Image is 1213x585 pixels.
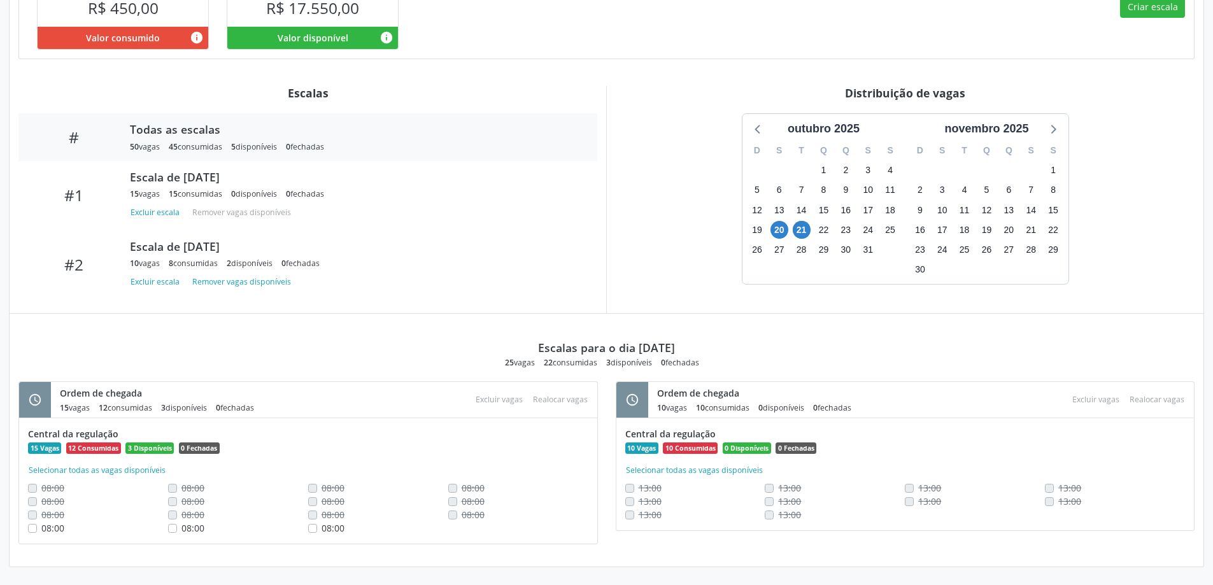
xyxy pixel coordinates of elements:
[931,141,953,160] div: S
[161,402,166,413] span: 3
[696,402,705,413] span: 10
[812,141,835,160] div: Q
[857,141,879,160] div: S
[130,239,579,253] div: Escala de [DATE]
[661,357,699,368] div: fechadas
[657,386,860,400] div: Ordem de chegada
[909,141,932,160] div: D
[837,221,855,239] span: quinta-feira, 23 de outubro de 2025
[1042,141,1065,160] div: S
[1044,221,1062,239] span: sábado, 22 de novembro de 2025
[814,201,832,219] span: quarta-feira, 15 de outubro de 2025
[322,522,344,534] span: 08:00
[1022,181,1040,199] span: sexta-feira, 7 de novembro de 2025
[616,86,1195,100] div: Distribuição de vagas
[1044,241,1062,258] span: sábado, 29 de novembro de 2025
[60,402,90,413] div: vagas
[933,201,951,219] span: segunda-feira, 10 de novembro de 2025
[746,141,769,160] div: D
[911,181,929,199] span: domingo, 2 de novembro de 2025
[837,201,855,219] span: quinta-feira, 16 de outubro de 2025
[181,482,204,494] span: Não é possivel realocar uma vaga consumida
[933,221,951,239] span: segunda-feira, 17 de novembro de 2025
[696,402,749,413] div: consumidas
[190,31,204,45] i: Valor consumido por agendamentos feitos para este serviço
[1020,141,1042,160] div: S
[231,141,277,152] div: disponíveis
[793,221,811,239] span: terça-feira, 21 de outubro de 2025
[881,162,899,180] span: sábado, 4 de outubro de 2025
[956,221,974,239] span: terça-feira, 18 de novembro de 2025
[859,201,877,219] span: sexta-feira, 17 de outubro de 2025
[953,141,975,160] div: T
[1044,181,1062,199] span: sábado, 8 de novembro de 2025
[544,357,597,368] div: consumidas
[768,141,790,160] div: S
[859,181,877,199] span: sexta-feira, 10 de outubro de 2025
[227,258,273,269] div: disponíveis
[793,181,811,199] span: terça-feira, 7 de outubro de 2025
[975,141,998,160] div: Q
[380,31,394,45] i: Valor disponível para agendamentos feitos para este serviço
[231,188,277,199] div: disponíveis
[639,509,662,521] span: Não é possivel realocar uma vaga consumida
[837,241,855,258] span: quinta-feira, 30 de outubro de 2025
[99,402,108,413] span: 12
[130,188,160,199] div: vagas
[879,141,902,160] div: S
[169,258,218,269] div: consumidas
[544,357,553,368] span: 22
[1044,162,1062,180] span: sábado, 1 de novembro de 2025
[956,201,974,219] span: terça-feira, 11 de novembro de 2025
[471,391,528,408] div: Escolha as vagas para excluir
[783,120,865,137] div: outubro 2025
[813,402,818,413] span: 0
[939,120,1033,137] div: novembro 2025
[778,495,801,507] span: Não é possivel realocar uma vaga consumida
[169,188,222,199] div: consumidas
[998,141,1020,160] div: Q
[639,482,662,494] span: Não é possivel realocar uma vaga consumida
[41,482,64,494] span: Não é possivel realocar uma vaga consumida
[28,442,61,454] span: 15 Vagas
[748,241,766,258] span: domingo, 26 de outubro de 2025
[1000,181,1018,199] span: quinta-feira, 6 de novembro de 2025
[770,221,788,239] span: segunda-feira, 20 de outubro de 2025
[837,162,855,180] span: quinta-feira, 2 de outubro de 2025
[216,402,254,413] div: fechadas
[911,261,929,279] span: domingo, 30 de novembro de 2025
[505,357,535,368] div: vagas
[793,241,811,258] span: terça-feira, 28 de outubro de 2025
[462,495,485,507] span: Não é possivel realocar uma vaga consumida
[778,482,801,494] span: Não é possivel realocar uma vaga consumida
[814,181,832,199] span: quarta-feira, 8 de outubro de 2025
[179,442,220,454] span: 0 Fechadas
[281,258,286,269] span: 0
[859,221,877,239] span: sexta-feira, 24 de outubro de 2025
[639,495,662,507] span: Não é possivel realocar uma vaga consumida
[130,141,160,152] div: vagas
[859,241,877,258] span: sexta-feira, 31 de outubro de 2025
[661,357,665,368] span: 0
[181,522,204,534] span: 08:00
[625,427,1186,441] div: Central da regulação
[130,273,185,290] button: Excluir escala
[758,402,763,413] span: 0
[1022,221,1040,239] span: sexta-feira, 21 de novembro de 2025
[28,464,166,477] button: Selecionar todas as vagas disponíveis
[918,495,941,507] span: Não é possivel realocar uma vaga consumida
[281,258,320,269] div: fechadas
[911,221,929,239] span: domingo, 16 de novembro de 2025
[1058,495,1081,507] span: Não é possivel realocar uma vaga consumida
[130,188,139,199] span: 15
[1000,241,1018,258] span: quinta-feira, 27 de novembro de 2025
[125,442,174,454] span: 3 Disponíveis
[28,427,588,441] div: Central da regulação
[60,386,263,400] div: Ordem de chegada
[918,482,941,494] span: Não é possivel realocar uma vaga consumida
[169,188,178,199] span: 15
[169,141,178,152] span: 45
[790,141,812,160] div: T
[286,141,324,152] div: fechadas
[793,201,811,219] span: terça-feira, 14 de outubro de 2025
